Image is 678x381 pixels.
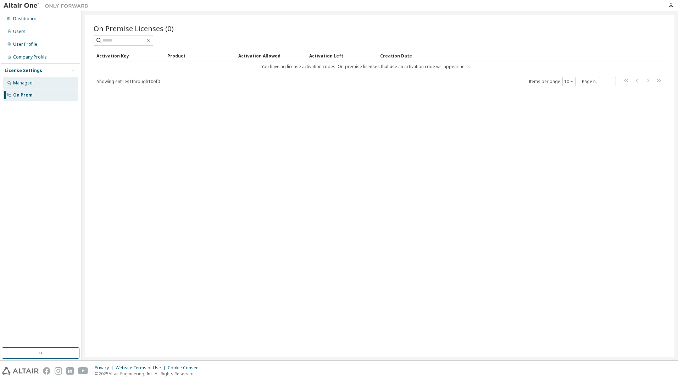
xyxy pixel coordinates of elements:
div: Website Terms of Use [116,365,168,371]
div: Activation Key [96,50,162,61]
p: © 2025 Altair Engineering, Inc. All Rights Reserved. [95,371,204,377]
div: Cookie Consent [168,365,204,371]
span: Items per page [529,77,576,86]
img: youtube.svg [78,367,88,375]
div: Users [13,29,26,34]
div: Company Profile [13,54,47,60]
img: facebook.svg [43,367,50,375]
span: Showing entries 1 through 10 of 0 [97,78,160,84]
td: You have no license activation codes. On-premise licenses that use an activation code will appear... [94,61,638,72]
div: Creation Date [380,50,635,61]
span: On Premise Licenses (0) [94,23,174,33]
div: User Profile [13,42,37,47]
div: Product [167,50,233,61]
div: Privacy [95,365,116,371]
button: 10 [564,79,574,84]
div: Activation Left [309,50,374,61]
img: altair_logo.svg [2,367,39,375]
div: On Prem [13,92,33,98]
div: License Settings [5,68,42,73]
img: linkedin.svg [66,367,74,375]
img: instagram.svg [55,367,62,375]
div: Activation Allowed [238,50,304,61]
div: Dashboard [13,16,37,22]
span: Page n. [582,77,616,86]
div: Managed [13,80,33,86]
img: Altair One [4,2,92,9]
